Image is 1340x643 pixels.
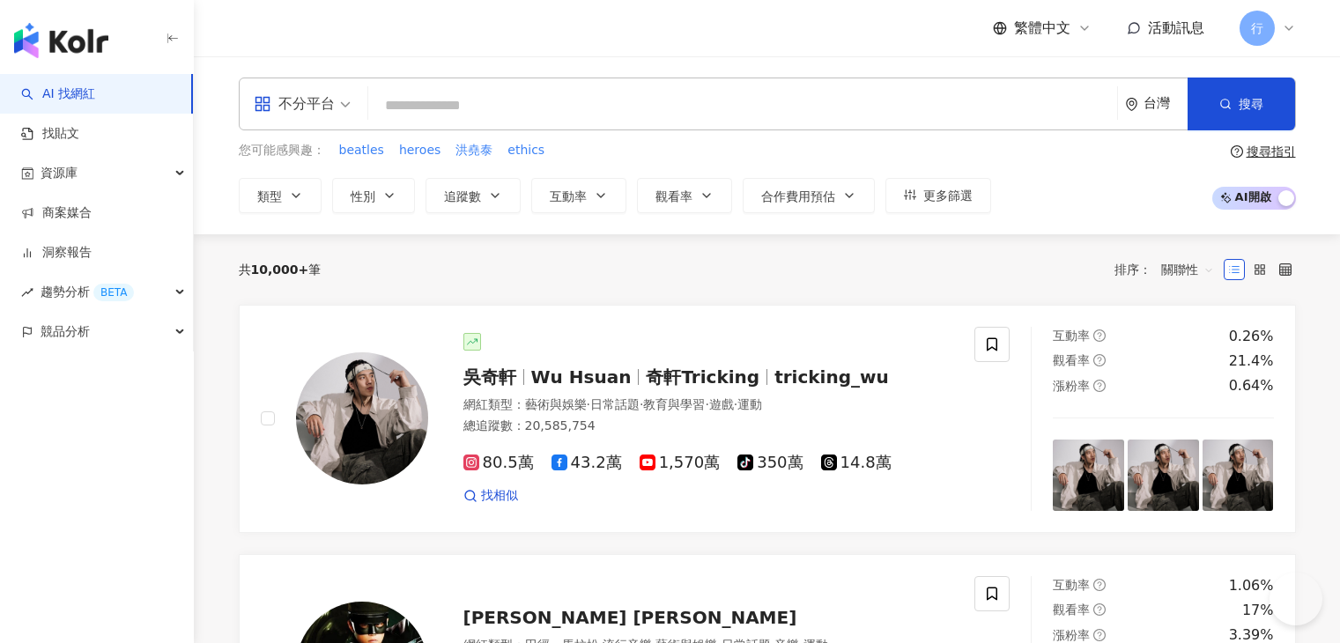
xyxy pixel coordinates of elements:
span: · [705,397,708,411]
span: 14.8萬 [821,454,892,472]
span: question-circle [1093,380,1106,392]
div: 0.64% [1229,376,1274,395]
span: question-circle [1093,354,1106,366]
span: 43.2萬 [552,454,622,472]
div: BETA [93,284,134,301]
span: [PERSON_NAME] [PERSON_NAME] [463,607,797,628]
button: 洪堯泰 [455,141,493,160]
div: 台灣 [1144,96,1188,111]
img: KOL Avatar [296,352,428,484]
span: 搜尋 [1239,97,1263,111]
span: 活動訊息 [1148,19,1204,36]
span: 您可能感興趣： [239,142,325,159]
div: 不分平台 [254,90,335,118]
img: post-image [1053,440,1124,511]
a: KOL Avatar吳奇軒Wu Hsuan奇軒Trickingtricking_wu網紅類型：藝術與娛樂·日常話題·教育與學習·遊戲·運動總追蹤數：20,585,75480.5萬43.2萬1,5... [239,305,1296,533]
iframe: Help Scout Beacon - Open [1270,573,1322,625]
button: heroes [398,141,441,160]
span: question-circle [1231,145,1243,158]
span: heroes [399,142,440,159]
button: 更多篩選 [885,178,991,213]
button: 性別 [332,178,415,213]
span: 類型 [257,189,282,203]
button: 互動率 [531,178,626,213]
a: 找相似 [463,487,518,505]
span: 奇軒Tricking [646,366,759,388]
span: 互動率 [1053,329,1090,343]
a: 找貼文 [21,125,79,143]
button: 觀看率 [637,178,732,213]
a: searchAI 找網紅 [21,85,95,103]
div: 0.26% [1229,327,1274,346]
span: 教育與學習 [643,397,705,411]
span: 1,570萬 [640,454,721,472]
img: logo [14,23,108,58]
button: ethics [507,141,545,160]
span: 10,000+ [251,262,309,277]
div: 17% [1242,601,1274,620]
a: 洞察報告 [21,244,92,262]
img: post-image [1203,440,1274,511]
span: ethics [507,142,544,159]
span: 互動率 [1053,578,1090,592]
span: 日常話題 [590,397,640,411]
button: 類型 [239,178,322,213]
span: tricking_wu [774,366,889,388]
span: 運動 [737,397,762,411]
span: 關聯性 [1161,255,1214,284]
img: post-image [1128,440,1199,511]
span: 觀看率 [1053,602,1090,617]
div: 1.06% [1229,576,1274,595]
span: 資源庫 [41,153,78,193]
span: 觀看率 [1053,353,1090,367]
span: question-circle [1093,603,1106,616]
span: 合作費用預估 [761,189,835,203]
span: · [640,397,643,411]
div: 總追蹤數 ： 20,585,754 [463,418,954,435]
span: 行 [1251,18,1263,38]
span: rise [21,286,33,299]
span: 350萬 [737,454,803,472]
span: · [587,397,590,411]
div: 網紅類型 ： [463,396,954,414]
span: 競品分析 [41,312,90,351]
span: Wu Hsuan [531,366,632,388]
span: 漲粉率 [1053,379,1090,393]
span: 趨勢分析 [41,272,134,312]
span: 互動率 [550,189,587,203]
button: 合作費用預估 [743,178,875,213]
span: 更多篩選 [923,188,973,203]
span: environment [1125,98,1138,111]
div: 21.4% [1229,351,1274,371]
span: · [734,397,737,411]
span: 遊戲 [709,397,734,411]
span: question-circle [1093,629,1106,641]
span: 觀看率 [655,189,692,203]
span: 找相似 [481,487,518,505]
span: beatles [339,142,384,159]
span: 追蹤數 [444,189,481,203]
span: 吳奇軒 [463,366,516,388]
span: appstore [254,95,271,113]
button: 搜尋 [1188,78,1295,130]
span: 性別 [351,189,375,203]
span: 80.5萬 [463,454,534,472]
span: question-circle [1093,579,1106,591]
button: beatles [338,141,385,160]
div: 排序： [1114,255,1224,284]
span: 繁體中文 [1014,18,1070,38]
a: 商案媒合 [21,204,92,222]
span: question-circle [1093,329,1106,342]
div: 共 筆 [239,262,322,277]
span: 洪堯泰 [455,142,492,159]
button: 追蹤數 [426,178,521,213]
div: 搜尋指引 [1247,144,1296,159]
span: 漲粉率 [1053,628,1090,642]
span: 藝術與娛樂 [525,397,587,411]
